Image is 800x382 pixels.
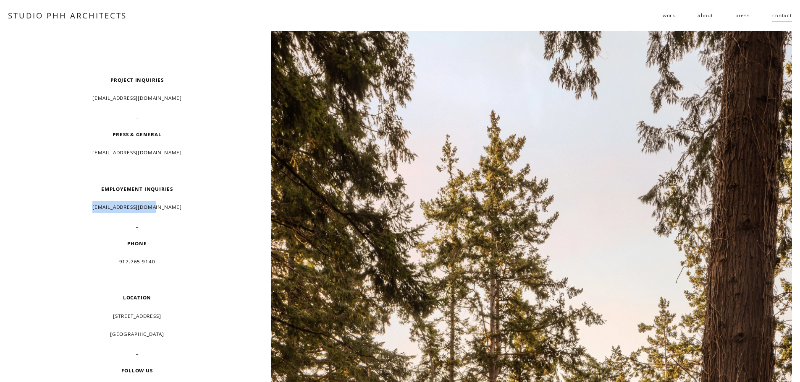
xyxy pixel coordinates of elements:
p: [GEOGRAPHIC_DATA] [41,328,233,340]
strong: LOCATION [123,294,152,301]
p: [EMAIL_ADDRESS][DOMAIN_NAME] [41,201,233,213]
p: _ [41,219,233,231]
p: _ [41,346,233,358]
strong: PHONE [127,240,147,247]
a: press [735,9,750,22]
p: [STREET_ADDRESS] [41,310,233,322]
p: [EMAIL_ADDRESS][DOMAIN_NAME] [41,146,233,159]
p: _ [41,110,233,122]
strong: EMPLOYEMENT INQUIRIES [101,185,173,192]
span: work [663,9,675,21]
strong: PRESS & GENERAL [113,131,161,138]
a: about [698,9,713,22]
p: 917.765.9140 [41,255,233,268]
strong: PROJECT INQUIRIES [110,76,164,83]
a: STUDIO PHH ARCHITECTS [8,10,127,21]
a: contact [772,9,792,22]
p: [EMAIL_ADDRESS][DOMAIN_NAME] [41,92,233,104]
p: _ [41,273,233,286]
a: folder dropdown [663,9,675,22]
p: _ [41,164,233,177]
strong: FOLLOW US [121,367,152,374]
